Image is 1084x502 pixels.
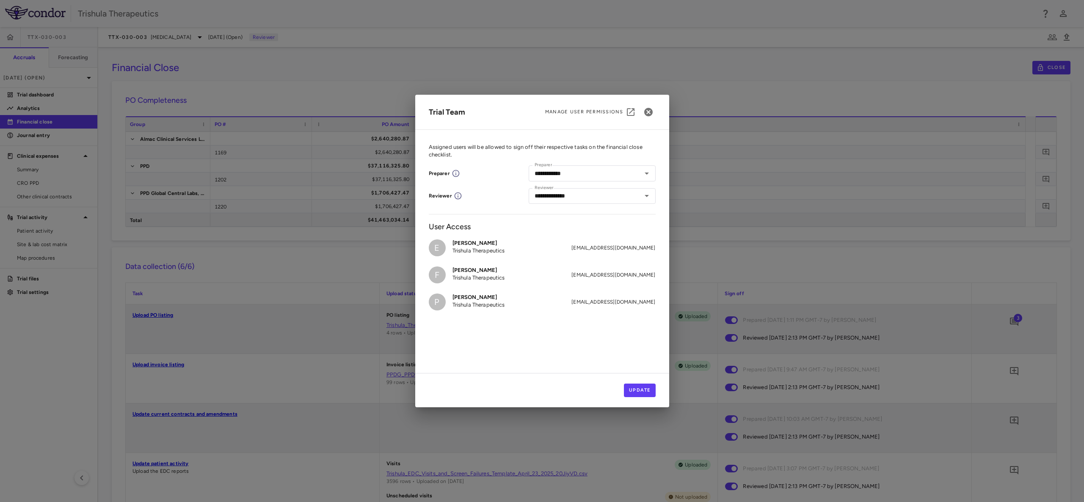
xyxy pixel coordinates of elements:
[535,184,554,192] label: Reviewer
[452,239,505,247] h6: [PERSON_NAME]
[624,384,656,397] button: Update
[452,274,505,282] p: Trishula Therapeutics
[571,244,655,252] span: [EMAIL_ADDRESS][DOMAIN_NAME]
[429,294,446,310] div: P
[429,143,656,159] p: Assigned users will be allowed to sign off their respective tasks on the financial close checklist.
[429,107,465,118] div: Trial Team
[454,192,462,200] svg: For this trial, user can close periods and comment, but cannot open periods, or edit or delete tr...
[452,266,505,274] h6: [PERSON_NAME]
[452,169,460,178] svg: For this trial, user can edit trial data, open periods, and comment, but cannot close periods.
[452,294,505,301] h6: [PERSON_NAME]
[429,192,452,200] div: Reviewer
[641,190,653,202] button: Open
[429,221,656,233] h6: User Access
[641,167,653,179] button: Open
[545,105,641,119] a: Manage User Permissions
[452,247,505,255] p: Trishula Therapeutics
[571,298,655,306] span: [EMAIL_ADDRESS][DOMAIN_NAME]
[545,109,623,115] span: Manage User Permissions
[429,266,446,283] div: F
[535,162,552,169] label: Preparer
[429,239,446,256] div: E
[452,301,505,309] p: Trishula Therapeutics
[429,170,450,177] div: Preparer
[571,271,655,279] span: [EMAIL_ADDRESS][DOMAIN_NAME]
